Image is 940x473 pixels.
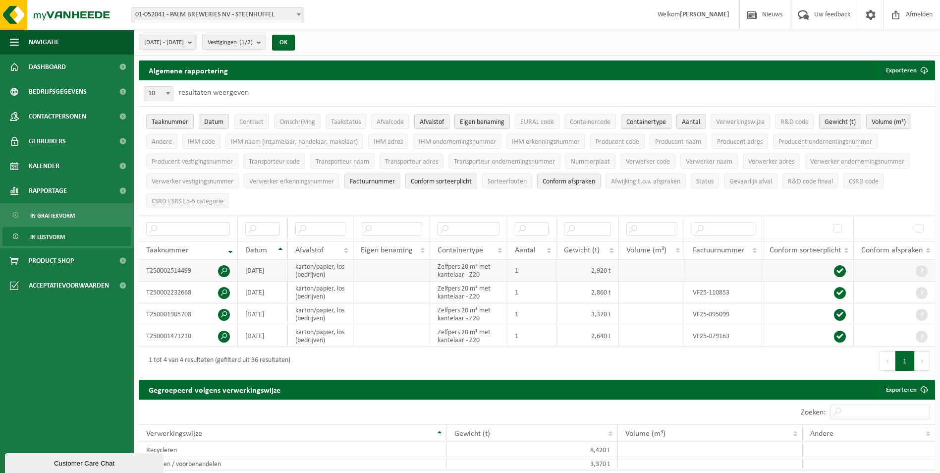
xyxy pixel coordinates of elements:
span: EURAL code [520,118,554,126]
td: 1 [507,303,556,325]
button: IHM naam (inzamelaar, handelaar, makelaar)IHM naam (inzamelaar, handelaar, makelaar): Activate to... [225,134,363,149]
button: StatusStatus: Activate to sort [691,174,719,188]
span: Volume (m³) [625,430,665,438]
button: TaaknummerTaaknummer: Activate to remove sorting [146,114,194,129]
span: Afvalcode [377,118,404,126]
div: 1 tot 4 van 4 resultaten (gefilterd uit 36 resultaten) [144,352,290,370]
td: [DATE] [238,282,288,303]
span: Nummerplaat [571,158,610,166]
span: Verwerker naam [686,158,732,166]
span: Eigen benaming [460,118,504,126]
button: DatumDatum: Activate to sort [199,114,229,129]
button: IHM ondernemingsnummerIHM ondernemingsnummer: Activate to sort [413,134,501,149]
span: CSRD ESRS E5-5 categorie [152,198,223,205]
span: IHM ondernemingsnummer [419,138,496,146]
span: IHM code [188,138,215,146]
span: In lijstvorm [30,228,65,246]
count: (1/2) [239,39,253,46]
span: Bedrijfsgegevens [29,79,87,104]
button: EURAL codeEURAL code: Activate to sort [515,114,559,129]
span: R&D code [780,118,809,126]
td: [DATE] [238,303,288,325]
span: Gebruikers [29,129,66,154]
span: 01-052041 - PALM BREWERIES NV - STEENHUFFEL [131,7,304,22]
span: Contactpersonen [29,104,86,129]
td: 8,420 t [447,443,618,457]
a: In lijstvorm [2,227,131,246]
span: IHM erkenningsnummer [512,138,580,146]
span: Taaknummer [146,246,189,254]
td: T250001905708 [139,303,238,325]
span: Afvalstof [295,246,324,254]
td: 3,370 t [556,303,619,325]
span: R&D code finaal [788,178,833,185]
td: karton/papier, los (bedrijven) [288,282,353,303]
span: Transporteur adres [385,158,438,166]
span: Datum [204,118,223,126]
button: CSRD codeCSRD code: Activate to sort [843,174,884,188]
button: Producent naamProducent naam: Activate to sort [650,134,707,149]
a: In grafiekvorm [2,206,131,225]
label: Zoeken: [801,409,826,416]
button: ContractContract: Activate to sort [234,114,269,129]
span: Volume (m³) [626,246,666,254]
td: T250002232668 [139,282,238,303]
button: Verwerker naamVerwerker naam: Activate to sort [680,154,738,169]
span: 01-052041 - PALM BREWERIES NV - STEENHUFFEL [131,8,304,22]
span: Transporteur code [249,158,300,166]
span: Taakstatus [331,118,361,126]
button: Producent ondernemingsnummerProducent ondernemingsnummer: Activate to sort [773,134,878,149]
span: Verwerker ondernemingsnummer [810,158,904,166]
strong: [PERSON_NAME] [680,11,729,18]
span: Volume (m³) [872,118,906,126]
span: Containercode [570,118,610,126]
span: [DATE] - [DATE] [144,35,184,50]
span: Andere [152,138,172,146]
button: Verwerker vestigingsnummerVerwerker vestigingsnummer: Activate to sort [146,174,239,188]
button: Eigen benamingEigen benaming: Activate to sort [454,114,510,129]
span: CSRD code [849,178,879,185]
span: Conform afspraken [543,178,595,185]
button: AantalAantal: Activate to sort [676,114,706,129]
span: Andere [810,430,833,438]
button: Verwerker codeVerwerker code: Activate to sort [620,154,675,169]
button: IHM adresIHM adres: Activate to sort [368,134,408,149]
span: Gewicht (t) [454,430,490,438]
td: 1 [507,325,556,347]
button: Producent adresProducent adres: Activate to sort [712,134,768,149]
span: Verwerkingswijze [716,118,765,126]
td: [DATE] [238,260,288,282]
button: 1 [895,351,915,371]
td: Zelfpers 20 m³ met kantelaar - Z20 [430,282,508,303]
span: Conform afspraken [861,246,923,254]
span: 10 [144,86,173,101]
span: Product Shop [29,248,74,273]
span: Acceptatievoorwaarden [29,273,109,298]
button: Transporteur adresTransporteur adres: Activate to sort [380,154,443,169]
button: IHM erkenningsnummerIHM erkenningsnummer: Activate to sort [506,134,585,149]
td: 2,860 t [556,282,619,303]
span: Transporteur ondernemingsnummer [454,158,555,166]
button: AndereAndere: Activate to sort [146,134,177,149]
span: Gewicht (t) [825,118,856,126]
button: OK [272,35,295,51]
span: In grafiekvorm [30,206,75,225]
span: Dashboard [29,55,66,79]
button: VerwerkingswijzeVerwerkingswijze: Activate to sort [711,114,770,129]
span: Gewicht (t) [564,246,600,254]
td: Zelfpers 20 m³ met kantelaar - Z20 [430,260,508,282]
span: Containertype [626,118,666,126]
span: IHM adres [374,138,403,146]
span: IHM naam (inzamelaar, handelaar, makelaar) [231,138,358,146]
span: Producent code [596,138,639,146]
td: T250001471210 [139,325,238,347]
span: Taaknummer [152,118,188,126]
button: AfvalcodeAfvalcode: Activate to sort [371,114,409,129]
button: Volume (m³)Volume (m³): Activate to sort [866,114,911,129]
label: resultaten weergeven [178,89,249,97]
span: Aantal [682,118,700,126]
span: Factuurnummer [350,178,395,185]
button: Producent codeProducent code: Activate to sort [590,134,645,149]
span: Eigen benaming [361,246,413,254]
button: Gewicht (t)Gewicht (t): Activate to sort [819,114,861,129]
